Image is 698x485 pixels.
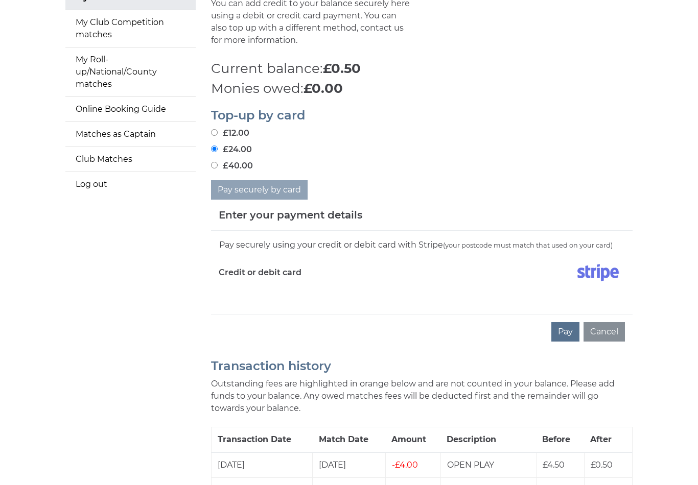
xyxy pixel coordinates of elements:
[65,48,196,97] a: My Roll-up/National/County matches
[211,130,218,136] input: £12.00
[65,123,196,147] a: Matches as Captain
[212,428,313,453] th: Transaction Date
[551,323,579,342] button: Pay
[443,242,613,250] small: (your postcode must match that used on your card)
[304,81,343,97] strong: £0.00
[211,109,633,123] h2: Top-up by card
[543,460,565,470] span: £4.50
[385,428,440,453] th: Amount
[313,453,385,478] td: [DATE]
[211,128,249,140] label: £12.00
[211,360,633,373] h2: Transaction history
[584,323,625,342] button: Cancel
[584,428,632,453] th: After
[219,290,625,299] iframe: Secure card payment input frame
[392,460,418,470] span: £4.00
[211,59,633,79] p: Current balance:
[313,428,385,453] th: Match Date
[65,98,196,122] a: Online Booking Guide
[440,453,536,478] td: OPEN PLAY
[323,61,361,77] strong: £0.50
[211,146,218,153] input: £24.00
[219,260,301,286] label: Credit or debit card
[211,378,633,415] p: Outstanding fees are highlighted in orange below and are not counted in your balance. Please add ...
[211,162,218,169] input: £40.00
[211,160,253,173] label: £40.00
[65,148,196,172] a: Club Matches
[211,79,633,99] p: Monies owed:
[219,239,625,252] div: Pay securely using your credit or debit card with Stripe
[591,460,613,470] span: £0.50
[440,428,536,453] th: Description
[536,428,584,453] th: Before
[211,181,308,200] button: Pay securely by card
[212,453,313,478] td: [DATE]
[219,208,362,223] h5: Enter your payment details
[211,144,252,156] label: £24.00
[65,11,196,47] a: My Club Competition matches
[65,173,196,197] a: Log out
